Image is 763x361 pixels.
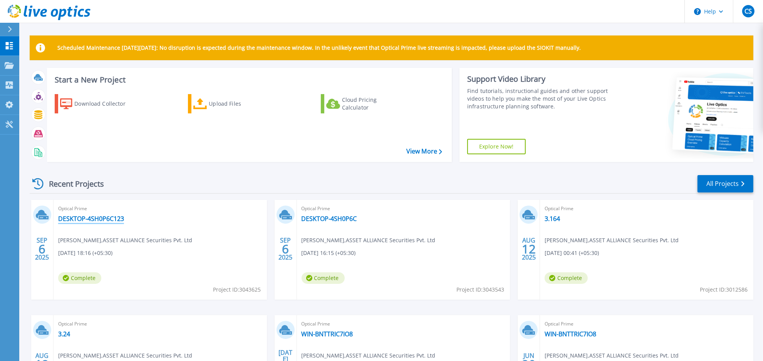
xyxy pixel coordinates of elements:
span: [PERSON_NAME] , ASSET ALLIANCE Securities Pvt. Ltd [302,236,436,245]
div: Find tutorials, instructional guides and other support videos to help you make the most of your L... [467,87,617,110]
div: SEP 2025 [278,235,293,263]
span: [PERSON_NAME] , ASSET ALLIANCE Securities Pvt. Ltd [58,351,192,360]
span: Optical Prime [58,204,262,213]
span: 12 [522,246,536,252]
a: View More [406,148,442,155]
span: Optical Prime [58,320,262,328]
div: AUG 2025 [522,235,536,263]
div: Recent Projects [30,174,114,193]
span: [DATE] 16:15 (+05:30) [302,249,356,257]
a: All Projects [698,175,753,192]
span: [PERSON_NAME] , ASSET ALLIANCE Securities Pvt. Ltd [58,236,192,245]
span: [DATE] 00:41 (+05:30) [545,249,599,257]
div: Support Video Library [467,74,617,84]
h3: Start a New Project [55,76,442,84]
span: Project ID: 3043625 [213,285,261,294]
div: Download Collector [74,96,136,111]
a: 3.164 [545,215,560,223]
span: Complete [545,272,588,284]
span: [PERSON_NAME] , ASSET ALLIANCE Securities Pvt. Ltd [545,351,679,360]
a: WIN-BNTTRIC7IO8 [302,330,353,338]
a: DESKTOP-4SH0P6C [302,215,357,223]
span: [PERSON_NAME] , ASSET ALLIANCE Securities Pvt. Ltd [302,351,436,360]
a: Explore Now! [467,139,526,154]
span: Complete [302,272,345,284]
p: Scheduled Maintenance [DATE][DATE]: No disruption is expected during the maintenance window. In t... [57,45,581,51]
span: 6 [282,246,289,252]
div: SEP 2025 [35,235,49,263]
span: Optical Prime [302,320,506,328]
a: Download Collector [55,94,141,113]
a: DESKTOP-4SH0P6C123 [58,215,124,223]
span: CS [745,8,752,14]
span: Optical Prime [302,204,506,213]
span: Complete [58,272,101,284]
span: [PERSON_NAME] , ASSET ALLIANCE Securities Pvt. Ltd [545,236,679,245]
span: Optical Prime [545,204,749,213]
span: 6 [39,246,45,252]
span: [DATE] 18:16 (+05:30) [58,249,112,257]
span: Project ID: 3012586 [700,285,748,294]
a: Upload Files [188,94,274,113]
div: Upload Files [209,96,270,111]
a: Cloud Pricing Calculator [321,94,407,113]
span: Optical Prime [545,320,749,328]
a: 3.24 [58,330,70,338]
a: WIN-BNTTRIC7IO8 [545,330,596,338]
div: Cloud Pricing Calculator [342,96,404,111]
span: Project ID: 3043543 [456,285,504,294]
